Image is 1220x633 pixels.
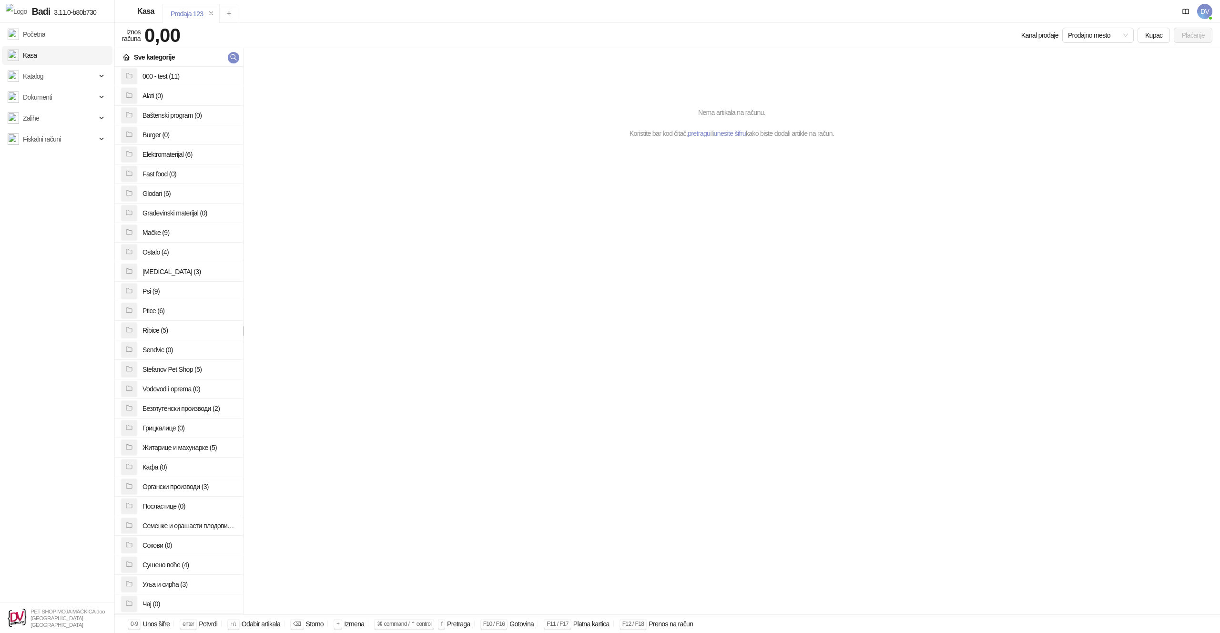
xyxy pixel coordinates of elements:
span: F11 / F17 [547,621,569,627]
div: Kanal prodaje [1021,30,1058,41]
div: Potvrdi [199,618,217,630]
h4: Sendvic (0) [142,342,235,357]
div: Prenos na račun [649,618,693,630]
span: Badi [32,6,51,17]
div: Nema artikala na računu. Koristite bar kod čitač, ili kako biste dodali artikle na račun. [255,107,1209,139]
a: Kasa [8,46,37,65]
button: Plaćanje [1174,28,1212,43]
div: Prodaja 123 [171,9,203,19]
span: ⌘ command / ⌃ control [377,621,431,627]
h4: Уља и сирћа (3) [142,577,235,592]
button: Kupac [1138,28,1170,43]
h4: Psi (9) [142,284,235,299]
span: + [336,621,339,627]
h4: Семенке и орашасти плодови (4) [142,518,235,533]
span: Fiskalni računi [23,130,61,149]
h4: Ostalo (4) [142,245,235,260]
span: DV [1197,4,1212,19]
h4: Baštenski program (0) [142,108,235,123]
h4: Mačke (9) [142,225,235,240]
div: grid [115,67,243,614]
h4: Stefanov Pet Shop (5) [142,362,235,377]
h4: Građevinski materijal (0) [142,205,235,221]
h4: 000 - test (11) [142,69,235,84]
span: f [441,621,442,627]
div: Kasa [137,8,154,15]
h4: Ptice (6) [142,303,235,318]
h4: Житарице и махунарке (5) [142,440,235,455]
h4: Грицкалице (0) [142,420,235,436]
h4: Органски производи (3) [142,479,235,494]
h4: Чај (0) [142,596,235,612]
span: Prodajno mesto [1068,28,1128,42]
h4: Fast food (0) [142,166,235,182]
span: ↑/↓ [230,621,236,627]
div: Sve kategorije [134,52,175,62]
div: Odabir artikala [242,618,280,630]
small: PET SHOP MOJA MAČKICA doo [GEOGRAPHIC_DATA]-[GEOGRAPHIC_DATA] [30,608,105,628]
button: Add tab [219,4,238,23]
h4: Burger (0) [142,127,235,143]
a: unesite šifru [714,130,746,137]
h4: Vodovod i oprema (0) [142,381,235,397]
span: Dokumenti [23,88,52,107]
a: Početna [8,25,45,44]
span: enter [183,621,194,627]
div: Gotovina [509,618,534,630]
span: 3.11.0-b80b730 [50,9,96,16]
h4: Посластице (0) [142,499,235,514]
div: Storno [306,618,324,630]
h4: Сушено воће (4) [142,557,235,572]
h4: Glodari (6) [142,186,235,201]
h4: [MEDICAL_DATA] (3) [142,264,235,279]
button: remove [205,10,217,18]
div: Pretraga [447,618,470,630]
span: ⌫ [293,621,301,627]
strong: 0,00 [144,25,180,46]
h4: Ribice (5) [142,323,235,338]
h4: Кафа (0) [142,459,235,475]
span: Zalihe [23,109,39,128]
div: Izmena [344,618,364,630]
h4: Alati (0) [142,88,235,103]
a: pretragu [688,130,710,137]
h4: Сокови (0) [142,538,235,553]
span: 0-9 [131,621,138,627]
img: Logo [6,4,27,19]
div: Unos šifre [142,618,170,630]
span: Katalog [23,67,43,86]
a: Dokumentacija [1178,4,1193,19]
span: F12 / F18 [622,621,644,627]
div: Platna kartica [573,618,610,630]
h4: Безглутенски производи (2) [142,401,235,416]
h4: Elektromaterijal (6) [142,147,235,162]
img: 64x64-companyLogo-b2da54f3-9bca-40b5-bf51-3603918ec158.png [8,609,27,627]
span: F10 / F16 [483,621,505,627]
div: Iznos računa [120,26,142,45]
